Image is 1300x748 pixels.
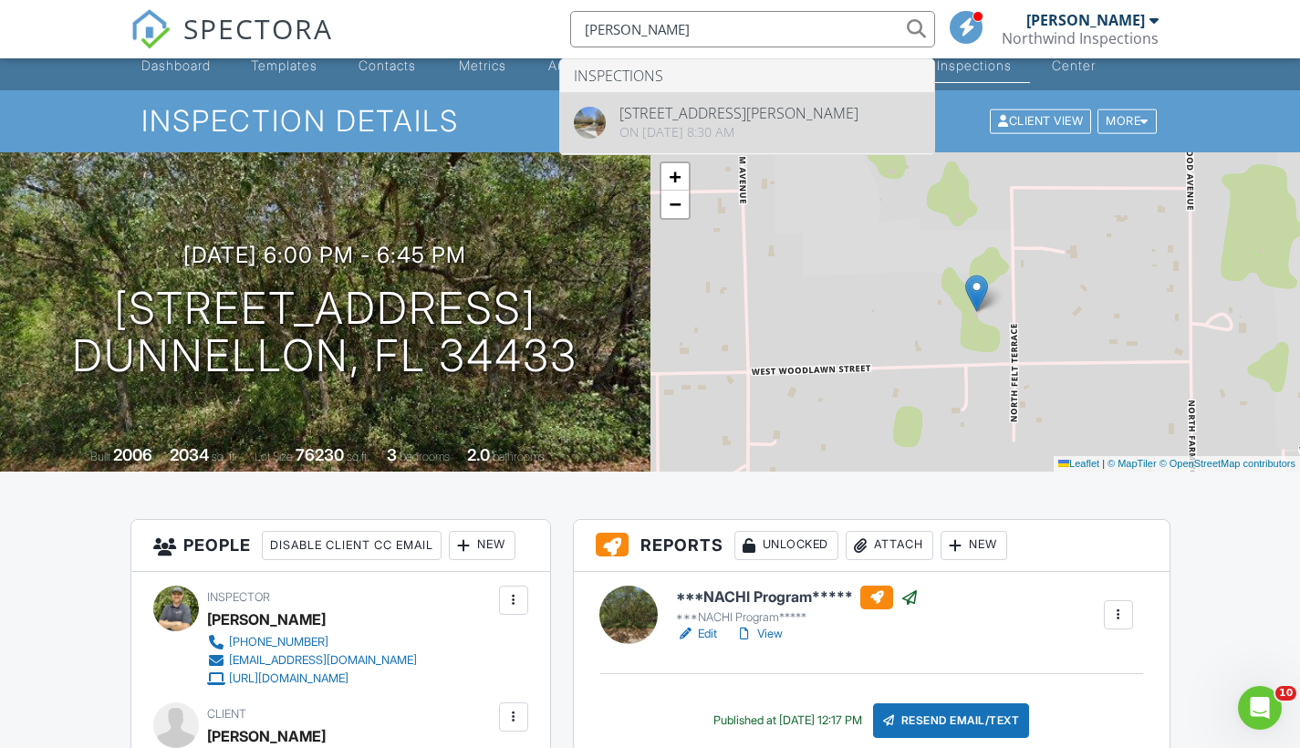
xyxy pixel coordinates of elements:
[965,275,988,312] img: Marker
[459,57,506,73] div: Metrics
[570,11,935,47] input: Search everything...
[207,606,326,633] div: [PERSON_NAME]
[873,703,1030,738] div: Resend Email/Text
[1238,686,1282,730] iframe: Intercom live chat
[676,625,717,643] a: Edit
[141,105,1158,137] h1: Inspection Details
[1026,11,1145,29] div: [PERSON_NAME]
[574,520,1170,572] h3: Reports
[449,531,515,560] div: New
[387,445,397,464] div: 3
[113,445,152,464] div: 2006
[207,651,417,670] a: [EMAIL_ADDRESS][DOMAIN_NAME]
[661,163,689,191] a: Zoom in
[90,450,110,463] span: Built
[990,109,1091,134] div: Client View
[207,670,417,688] a: [URL][DOMAIN_NAME]
[1160,458,1295,469] a: © OpenStreetMap contributors
[1097,109,1157,134] div: More
[229,653,417,668] div: [EMAIL_ADDRESS][DOMAIN_NAME]
[574,107,606,139] img: streetview
[467,445,490,464] div: 2.0
[937,57,1012,73] div: Inspections
[941,531,1007,560] div: New
[130,25,333,63] a: SPECTORA
[619,125,858,140] div: On [DATE] 8:30 am
[229,671,348,686] div: [URL][DOMAIN_NAME]
[359,57,416,73] div: Contacts
[713,713,862,728] div: Published at [DATE] 12:17 PM
[207,633,417,651] a: [PHONE_NUMBER]
[130,9,171,49] img: The Best Home Inspection Software - Spectora
[131,520,550,572] h3: People
[493,450,545,463] span: bathrooms
[846,531,933,560] div: Attach
[347,450,369,463] span: sq.ft.
[400,450,450,463] span: bedrooms
[296,445,344,464] div: 76230
[170,445,209,464] div: 2034
[619,106,858,120] div: [STREET_ADDRESS][PERSON_NAME]
[212,450,237,463] span: sq. ft.
[548,57,629,73] div: Automations
[735,625,783,643] a: View
[560,59,934,92] li: Inspections
[661,191,689,218] a: Zoom out
[734,531,838,560] div: Unlocked
[988,113,1096,127] a: Client View
[255,450,293,463] span: Lot Size
[1275,686,1296,701] span: 10
[1002,29,1159,47] div: Northwind Inspections
[183,9,333,47] span: SPECTORA
[1102,458,1105,469] span: |
[669,192,681,215] span: −
[262,531,442,560] div: Disable Client CC Email
[1108,458,1157,469] a: © MapTiler
[207,590,270,604] span: Inspector
[669,165,681,188] span: +
[72,285,577,381] h1: [STREET_ADDRESS] Dunnellon, FL 34433
[207,707,246,721] span: Client
[229,635,328,649] div: [PHONE_NUMBER]
[183,243,466,267] h3: [DATE] 6:00 pm - 6:45 pm
[1058,458,1099,469] a: Leaflet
